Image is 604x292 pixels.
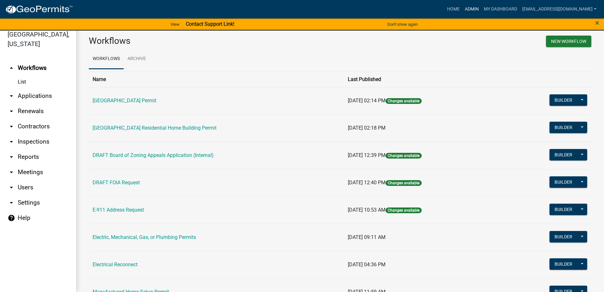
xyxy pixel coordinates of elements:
[481,3,520,15] a: My Dashboard
[549,258,577,270] button: Builder
[462,3,481,15] a: Admin
[549,149,577,160] button: Builder
[8,214,15,222] i: help
[549,94,577,106] button: Builder
[89,71,344,87] th: Name
[344,71,502,87] th: Last Published
[386,180,422,186] span: Changes available
[8,153,15,161] i: arrow_drop_down
[386,207,422,213] span: Changes available
[89,36,335,46] h3: Workflows
[549,176,577,188] button: Builder
[93,125,217,131] a: [GEOGRAPHIC_DATA] Residential Home Building Permit
[93,152,214,158] a: DRAFT Board of Zoning Appeals Application (Internal)
[595,19,599,27] button: Close
[348,152,386,158] span: [DATE] 12:39 PM
[89,49,124,69] a: Workflows
[348,207,386,213] span: [DATE] 10:53 AM
[549,231,577,242] button: Builder
[386,98,422,104] span: Changes available
[124,49,150,69] a: Archive
[93,261,138,268] a: Electrical Reconnect
[8,107,15,115] i: arrow_drop_down
[93,180,140,186] a: DRAFT FOIA Request
[445,3,462,15] a: Home
[348,98,386,104] span: [DATE] 02:14 PM
[520,3,599,15] a: [EMAIL_ADDRESS][DOMAIN_NAME]
[186,21,234,27] strong: Contact Support Link!
[348,261,386,268] span: [DATE] 04:36 PM
[348,180,386,186] span: [DATE] 12:40 PM
[8,138,15,146] i: arrow_drop_down
[8,64,15,72] i: arrow_drop_up
[8,123,15,130] i: arrow_drop_down
[93,207,144,213] a: E-911 Address Request
[8,92,15,100] i: arrow_drop_down
[348,125,386,131] span: [DATE] 02:18 PM
[8,199,15,207] i: arrow_drop_down
[595,18,599,27] span: ×
[546,36,591,47] button: New Workflow
[549,122,577,133] button: Builder
[549,204,577,215] button: Builder
[93,98,156,104] a: [GEOGRAPHIC_DATA] Permit
[8,184,15,191] i: arrow_drop_down
[168,19,182,30] a: View
[348,234,386,240] span: [DATE] 09:11 AM
[385,19,420,30] button: Don't show again
[93,234,196,240] a: Electric, Mechanical, Gas, or Plumbing Permits
[386,153,422,159] span: Changes available
[8,168,15,176] i: arrow_drop_down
